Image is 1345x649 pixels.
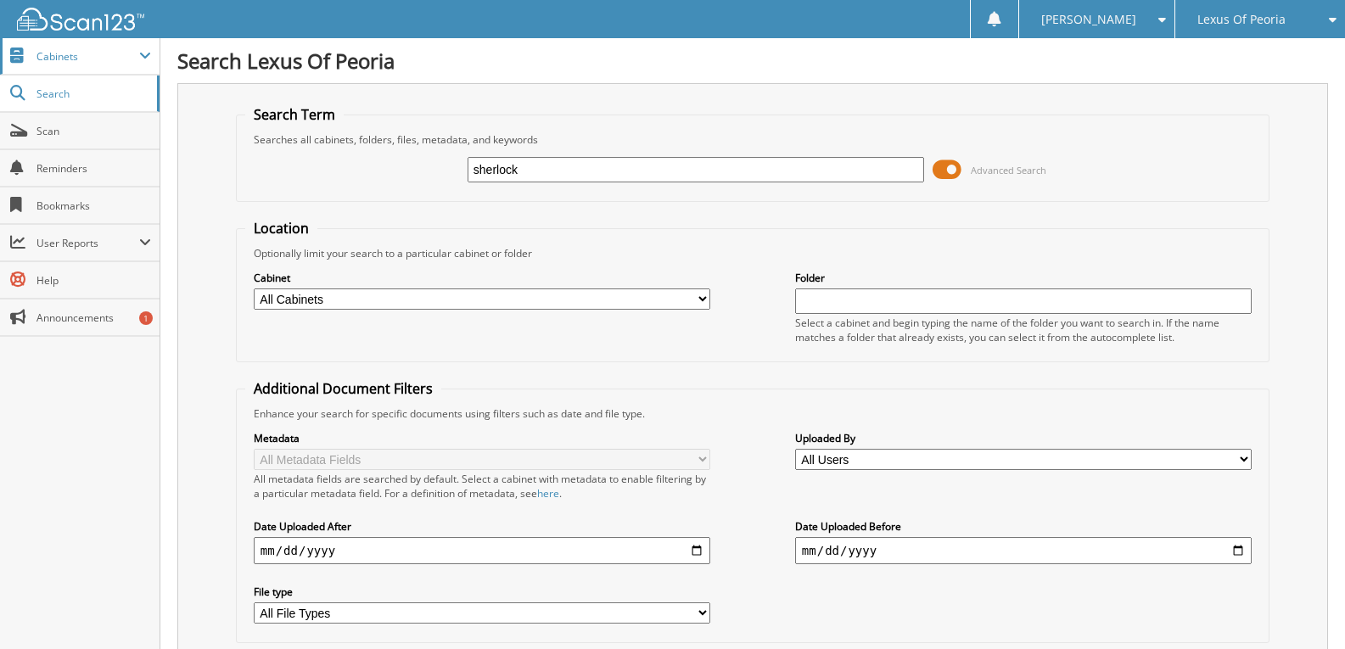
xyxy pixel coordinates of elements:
label: Metadata [254,431,710,445]
span: User Reports [36,236,139,250]
img: scan123-logo-white.svg [17,8,144,31]
span: Reminders [36,161,151,176]
span: Scan [36,124,151,138]
span: Advanced Search [971,164,1046,176]
span: Lexus Of Peoria [1197,14,1286,25]
legend: Search Term [245,105,344,124]
label: Folder [795,271,1252,285]
legend: Location [245,219,317,238]
input: start [254,537,710,564]
span: Search [36,87,149,101]
span: Bookmarks [36,199,151,213]
label: Uploaded By [795,431,1252,445]
h1: Search Lexus Of Peoria [177,47,1328,75]
a: here [537,486,559,501]
iframe: Chat Widget [1260,568,1345,649]
input: end [795,537,1252,564]
span: [PERSON_NAME] [1041,14,1136,25]
label: File type [254,585,710,599]
div: 1 [139,311,153,325]
div: Enhance your search for specific documents using filters such as date and file type. [245,406,1260,421]
div: Optionally limit your search to a particular cabinet or folder [245,246,1260,260]
span: Cabinets [36,49,139,64]
label: Date Uploaded Before [795,519,1252,534]
div: Searches all cabinets, folders, files, metadata, and keywords [245,132,1260,147]
label: Cabinet [254,271,710,285]
span: Announcements [36,311,151,325]
span: Help [36,273,151,288]
label: Date Uploaded After [254,519,710,534]
legend: Additional Document Filters [245,379,441,398]
div: All metadata fields are searched by default. Select a cabinet with metadata to enable filtering b... [254,472,710,501]
div: Select a cabinet and begin typing the name of the folder you want to search in. If the name match... [795,316,1252,344]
